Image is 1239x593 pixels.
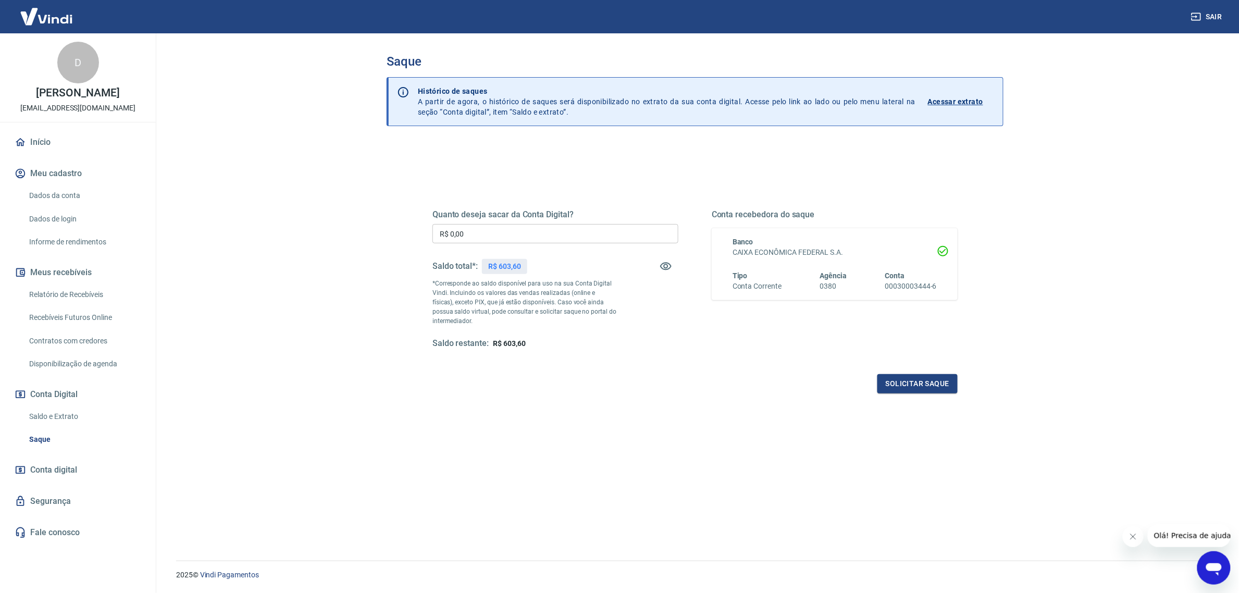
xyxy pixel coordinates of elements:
[1197,551,1231,585] iframe: Botão para abrir a janela de mensagens
[25,429,143,450] a: Saque
[885,271,905,280] span: Conta
[1189,7,1226,27] button: Sair
[25,284,143,305] a: Relatório de Recebíveis
[418,86,915,96] p: Histórico de saques
[36,88,119,98] p: [PERSON_NAME]
[712,209,958,220] h5: Conta recebedora do saque
[928,96,983,107] p: Acessar extrato
[877,374,958,393] button: Solicitar saque
[733,247,937,258] h6: CAIXA ECONÔMICA FEDERAL S.A.
[25,231,143,253] a: Informe de rendimentos
[733,281,782,292] h6: Conta Corrente
[13,261,143,284] button: Meus recebíveis
[13,521,143,544] a: Fale conosco
[13,131,143,154] a: Início
[432,261,478,271] h5: Saldo total*:
[820,271,847,280] span: Agência
[493,339,526,348] span: R$ 603,60
[13,490,143,513] a: Segurança
[25,353,143,375] a: Disponibilização de agenda
[30,463,77,477] span: Conta digital
[928,86,995,117] a: Acessar extrato
[488,261,521,272] p: R$ 603,60
[418,86,915,117] p: A partir de agora, o histórico de saques será disponibilizado no extrato da sua conta digital. Ac...
[176,570,1214,580] p: 2025 ©
[13,1,80,32] img: Vindi
[733,271,748,280] span: Tipo
[200,571,259,579] a: Vindi Pagamentos
[885,281,937,292] h6: 00030003444-6
[1123,526,1144,547] iframe: Fechar mensagem
[733,238,753,246] span: Banco
[25,208,143,230] a: Dados de login
[6,7,88,16] span: Olá! Precisa de ajuda?
[25,307,143,328] a: Recebíveis Futuros Online
[1148,524,1231,547] iframe: Mensagem da empresa
[13,459,143,481] a: Conta digital
[13,383,143,406] button: Conta Digital
[432,209,678,220] h5: Quanto deseja sacar da Conta Digital?
[25,330,143,352] a: Contratos com credores
[57,42,99,83] div: D
[432,338,489,349] h5: Saldo restante:
[25,406,143,427] a: Saldo e Extrato
[25,185,143,206] a: Dados da conta
[13,162,143,185] button: Meu cadastro
[20,103,135,114] p: [EMAIL_ADDRESS][DOMAIN_NAME]
[432,279,617,326] p: *Corresponde ao saldo disponível para uso na sua Conta Digital Vindi. Incluindo os valores das ve...
[387,54,1003,69] h3: Saque
[820,281,847,292] h6: 0380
